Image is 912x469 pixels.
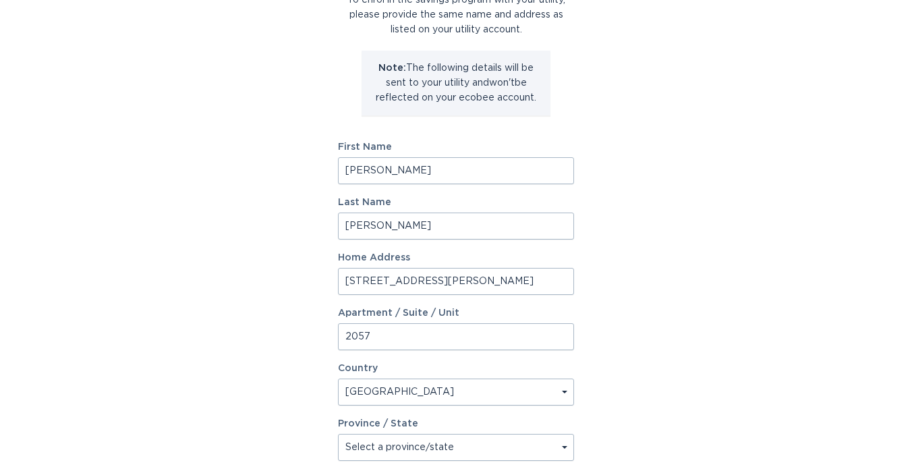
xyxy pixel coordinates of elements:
label: Country [338,364,378,373]
label: Province / State [338,419,418,429]
p: The following details will be sent to your utility and won't be reflected on your ecobee account. [372,61,540,105]
label: Last Name [338,198,574,207]
label: Home Address [338,253,574,263]
label: First Name [338,142,574,152]
label: Apartment / Suite / Unit [338,308,574,318]
strong: Note: [378,63,406,73]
